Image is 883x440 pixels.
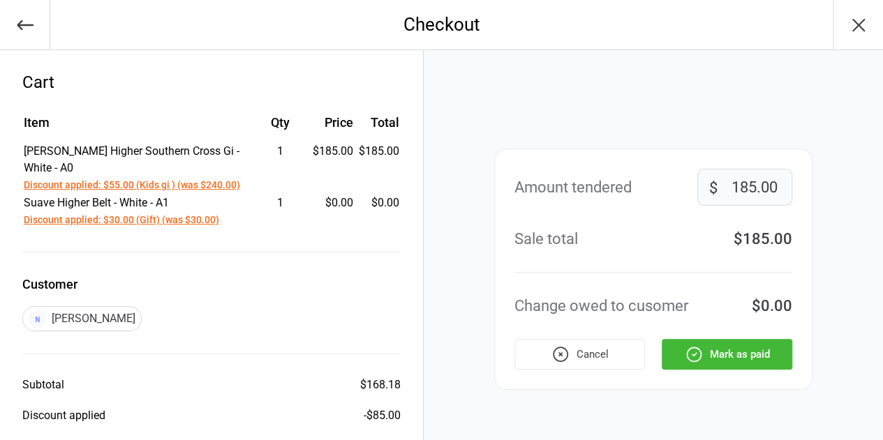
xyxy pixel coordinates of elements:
div: Amount tendered [514,176,632,199]
button: Mark as paid [662,339,792,370]
div: - $85.00 [364,407,401,424]
div: 1 [248,143,311,160]
div: Sale total [514,227,578,250]
div: $0.00 [752,294,792,317]
div: $0.00 [313,195,353,211]
td: $185.00 [359,143,399,193]
button: Discount applied: $55.00 (Kids gi ) (was $240.00) [24,178,240,192]
div: 1 [248,195,311,211]
div: Change owed to cusomer [514,294,688,317]
label: Customer [22,275,401,294]
td: $0.00 [359,195,399,228]
th: Qty [248,113,311,142]
button: Discount applied: $30.00 (Gift) (was $30.00) [24,213,219,227]
div: [PERSON_NAME] [22,306,142,331]
div: Discount applied [22,407,105,424]
div: $185.00 [313,143,353,160]
span: Suave Higher Belt - White - A1 [24,196,169,209]
div: $185.00 [734,227,792,250]
th: Total [359,113,399,142]
div: Price [313,113,353,132]
div: Cart [22,70,401,95]
button: Cancel [514,339,645,370]
div: Subtotal [22,377,64,393]
span: $ [709,176,718,199]
th: Item [24,113,247,142]
span: [PERSON_NAME] Higher Southern Cross Gi - White - A0 [24,144,239,174]
div: $168.18 [360,377,401,393]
